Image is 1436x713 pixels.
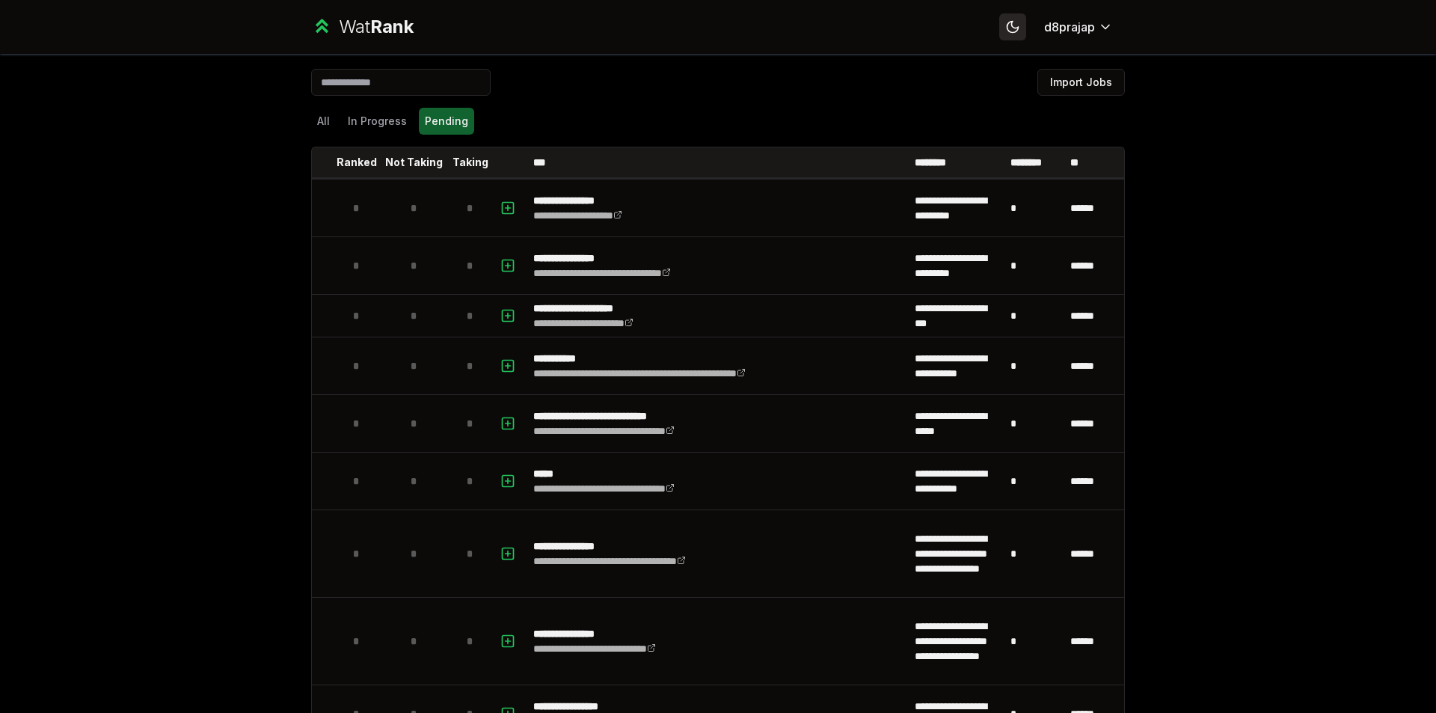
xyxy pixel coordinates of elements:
[1037,69,1125,96] button: Import Jobs
[311,108,336,135] button: All
[342,108,413,135] button: In Progress
[1044,18,1095,36] span: d8prajap
[419,108,474,135] button: Pending
[337,155,377,170] p: Ranked
[385,155,443,170] p: Not Taking
[311,15,414,39] a: WatRank
[339,15,414,39] div: Wat
[452,155,488,170] p: Taking
[370,16,414,37] span: Rank
[1032,13,1125,40] button: d8prajap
